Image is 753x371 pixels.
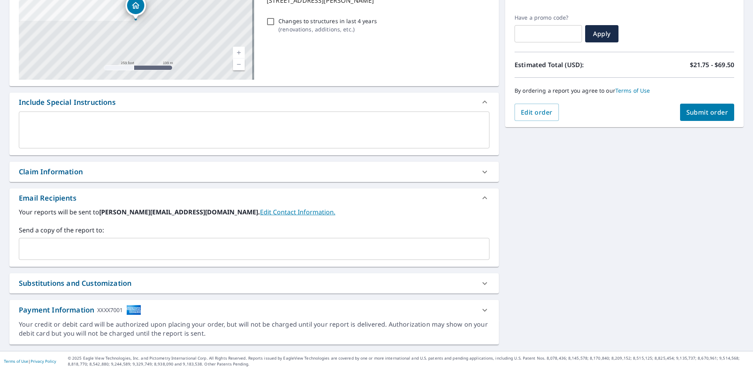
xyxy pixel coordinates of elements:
p: By ordering a report you agree to our [515,87,734,94]
button: Apply [585,25,618,42]
div: Payment Information [19,305,141,315]
p: ( renovations, additions, etc. ) [278,25,377,33]
a: Privacy Policy [31,358,56,364]
p: Changes to structures in last 4 years [278,17,377,25]
p: © 2025 Eagle View Technologies, Inc. and Pictometry International Corp. All Rights Reserved. Repo... [68,355,749,367]
span: Apply [591,29,612,38]
div: Your credit or debit card will be authorized upon placing your order, but will not be charged unt... [19,320,489,338]
span: Edit order [521,108,553,117]
button: Submit order [680,104,735,121]
div: Include Special Instructions [9,93,499,111]
img: cardImage [126,305,141,315]
div: XXXX7001 [97,305,123,315]
p: | [4,359,56,364]
p: $21.75 - $69.50 [690,60,734,69]
label: Your reports will be sent to [19,207,489,217]
div: Email Recipients [9,188,499,207]
div: Claim Information [9,162,499,182]
a: Current Level 17, Zoom In [233,47,245,58]
label: Have a promo code? [515,14,582,21]
div: Substitutions and Customization [9,273,499,293]
div: Email Recipients [19,193,76,203]
a: Terms of Use [4,358,28,364]
div: Include Special Instructions [19,97,116,108]
p: Estimated Total (USD): [515,60,624,69]
a: Current Level 17, Zoom Out [233,58,245,70]
button: Edit order [515,104,559,121]
div: Payment InformationXXXX7001cardImage [9,300,499,320]
span: Submit order [686,108,728,117]
b: [PERSON_NAME][EMAIL_ADDRESS][DOMAIN_NAME]. [99,208,260,216]
div: Claim Information [19,166,83,177]
a: EditContactInfo [260,208,335,216]
label: Send a copy of the report to: [19,225,489,235]
a: Terms of Use [615,87,650,94]
div: Substitutions and Customization [19,278,131,289]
